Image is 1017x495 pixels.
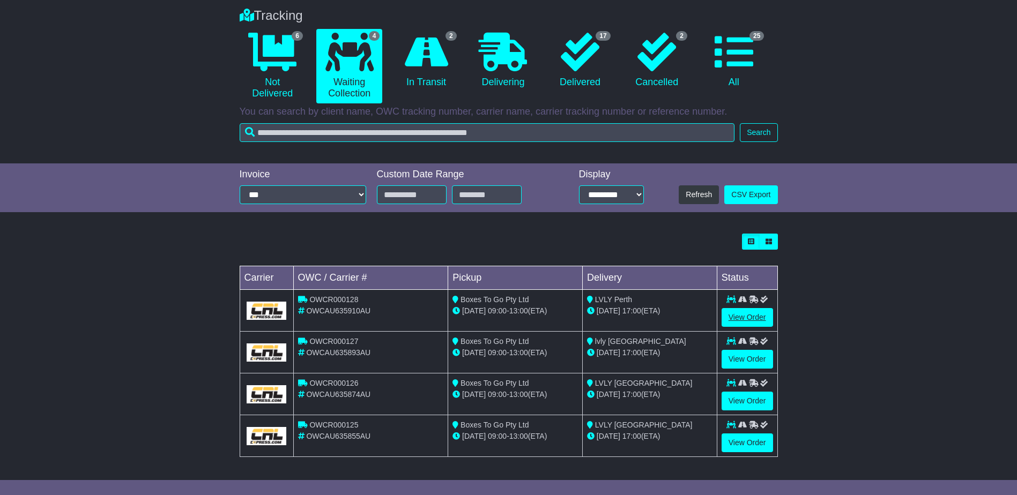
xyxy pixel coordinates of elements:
div: - (ETA) [452,347,578,358]
span: [DATE] [597,306,620,315]
span: OWCR000128 [309,295,358,304]
span: 4 [369,31,380,41]
div: (ETA) [587,305,712,317]
td: OWC / Carrier # [293,266,448,290]
span: lvly [GEOGRAPHIC_DATA] [595,337,686,346]
span: 09:00 [488,432,507,440]
span: 2 [446,31,457,41]
span: 6 [292,31,303,41]
span: [DATE] [462,348,486,357]
p: You can search by client name, OWC tracking number, carrier name, carrier tracking number or refe... [240,106,778,118]
img: GetCarrierServiceLogo [247,343,287,362]
span: 2 [676,31,687,41]
div: Custom Date Range [377,169,549,181]
td: Status [717,266,777,290]
span: Boxes To Go Pty Ltd [461,421,529,429]
span: 13:00 [509,432,528,440]
button: Search [740,123,777,142]
span: [DATE] [597,390,620,399]
span: Boxes To Go Pty Ltd [461,337,529,346]
span: OWCAU635874AU [306,390,370,399]
span: LVLY [GEOGRAPHIC_DATA] [595,421,693,429]
span: OWCAU635893AU [306,348,370,357]
img: GetCarrierServiceLogo [247,302,287,320]
span: OWCR000126 [309,379,358,387]
span: 17:00 [622,348,641,357]
span: 17 [596,31,610,41]
td: Delivery [582,266,717,290]
span: 13:00 [509,348,528,357]
span: [DATE] [597,432,620,440]
a: 6 Not Delivered [240,29,306,103]
a: 2 In Transit [393,29,459,92]
span: 17:00 [622,306,641,315]
td: Carrier [240,266,293,290]
span: 09:00 [488,390,507,399]
a: CSV Export [724,185,777,204]
a: 17 Delivered [547,29,613,92]
span: 17:00 [622,390,641,399]
a: 25 All [701,29,767,92]
img: GetCarrierServiceLogo [247,385,287,403]
a: View Order [722,392,773,410]
span: [DATE] [462,390,486,399]
div: Display [579,169,644,181]
div: (ETA) [587,431,712,442]
span: 17:00 [622,432,641,440]
span: 13:00 [509,306,528,315]
span: LVLY Perth [595,295,632,304]
a: View Order [722,308,773,327]
span: Boxes To Go Pty Ltd [461,295,529,304]
button: Refresh [679,185,719,204]
span: 09:00 [488,306,507,315]
span: LVLY [GEOGRAPHIC_DATA] [595,379,693,387]
td: Pickup [448,266,583,290]
div: (ETA) [587,389,712,400]
span: [DATE] [597,348,620,357]
span: OWCR000125 [309,421,358,429]
span: OWCAU635910AU [306,306,370,315]
span: OWCAU635855AU [306,432,370,440]
div: (ETA) [587,347,712,358]
span: OWCR000127 [309,337,358,346]
a: Delivering [470,29,536,92]
span: 09:00 [488,348,507,357]
span: Boxes To Go Pty Ltd [461,379,529,387]
div: Tracking [234,8,783,24]
a: 2 Cancelled [624,29,690,92]
a: 4 Waiting Collection [316,29,382,103]
div: - (ETA) [452,305,578,317]
div: - (ETA) [452,389,578,400]
a: View Order [722,350,773,369]
span: 13:00 [509,390,528,399]
span: [DATE] [462,306,486,315]
a: View Order [722,433,773,452]
div: - (ETA) [452,431,578,442]
img: GetCarrierServiceLogo [247,427,287,445]
div: Invoice [240,169,366,181]
span: [DATE] [462,432,486,440]
span: 25 [749,31,764,41]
